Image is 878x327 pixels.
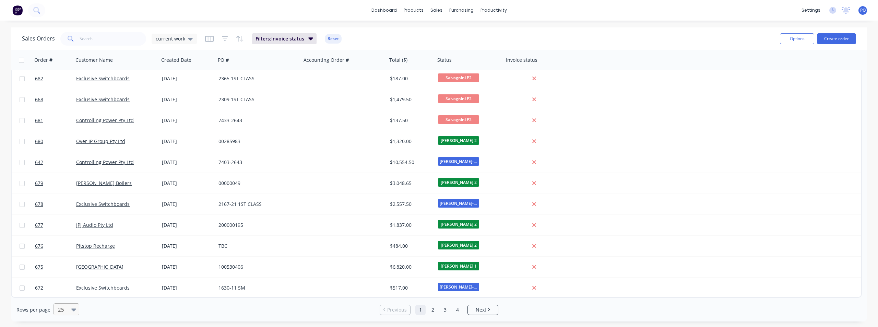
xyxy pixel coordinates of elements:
div: Created Date [161,57,191,63]
div: productivity [477,5,510,15]
a: Controlling Power Pty Ltd [76,159,134,165]
div: Order # [34,57,52,63]
a: 675 [35,257,76,277]
span: Previous [387,306,407,313]
div: $1,479.50 [390,96,430,103]
span: 642 [35,159,43,166]
div: 2365 1ST CLASS [218,75,295,82]
div: 00285983 [218,138,295,145]
span: 680 [35,138,43,145]
span: 672 [35,284,43,291]
a: 682 [35,68,76,89]
div: [DATE] [162,243,213,249]
span: Salvagnini P2 [438,115,479,124]
a: 668 [35,89,76,110]
div: [DATE] [162,138,213,145]
div: Accounting Order # [304,57,349,63]
span: 682 [35,75,43,82]
a: Exclusive Switchboards [76,201,130,207]
span: 678 [35,201,43,208]
span: [PERSON_NAME] 2 [438,241,479,249]
a: 680 [35,131,76,152]
a: Controlling Power Pty Ltd [76,117,134,124]
a: Over IP Group Pty Ltd [76,138,125,144]
button: Filters:Invoice status [252,33,317,44]
div: $484.00 [390,243,430,249]
button: Options [780,33,814,44]
a: 679 [35,173,76,194]
div: 200000195 [218,222,295,229]
span: Filters: Invoice status [256,35,304,42]
div: $1,320.00 [390,138,430,145]
span: [PERSON_NAME] 2 [438,178,479,187]
a: dashboard [368,5,400,15]
a: 681 [35,110,76,131]
div: Status [437,57,452,63]
span: 677 [35,222,43,229]
div: Customer Name [75,57,113,63]
a: 642 [35,152,76,173]
div: $517.00 [390,284,430,291]
div: PO # [218,57,229,63]
span: current work [156,35,185,42]
div: Invoice status [506,57,537,63]
span: Salvagnini P2 [438,73,479,82]
div: [DATE] [162,201,213,208]
span: Rows per page [16,306,50,313]
div: products [400,5,427,15]
div: 2309 1ST CLASS [218,96,295,103]
a: Next page [468,306,498,313]
a: 672 [35,278,76,298]
div: $10,554.50 [390,159,430,166]
span: 676 [35,243,43,249]
a: Pitstop Recharge [76,243,115,249]
div: $1,837.00 [390,222,430,229]
a: Page 2 [428,305,438,315]
div: $187.00 [390,75,430,82]
a: Page 4 [452,305,463,315]
div: 7403-2643 [218,159,295,166]
div: $3,048.65 [390,180,430,187]
div: settings [798,5,824,15]
div: [DATE] [162,75,213,82]
a: JPJ Audio Pty Ltd [76,222,113,228]
div: Total ($) [389,57,407,63]
a: Exclusive Switchboards [76,75,130,82]
button: Reset [325,34,342,44]
div: [DATE] [162,159,213,166]
ul: Pagination [377,305,501,315]
div: $2,557.50 [390,201,430,208]
a: Page 3 [440,305,450,315]
span: Salvagnini P2 [438,94,479,103]
a: [PERSON_NAME] Boilers [76,180,132,186]
span: [PERSON_NAME] 1 [438,262,479,270]
a: Exclusive Switchboards [76,284,130,291]
span: 675 [35,264,43,270]
button: Create order [817,33,856,44]
div: 1630-11 SM [218,284,295,291]
div: TBC [218,243,295,249]
img: Factory [12,5,23,15]
input: Search... [80,32,146,46]
span: [PERSON_NAME]-Power C5 [438,199,479,208]
div: 00000049 [218,180,295,187]
span: 679 [35,180,43,187]
div: [DATE] [162,284,213,291]
div: [DATE] [162,117,213,124]
div: [DATE] [162,96,213,103]
a: 676 [35,236,76,256]
a: Previous page [380,306,410,313]
a: [GEOGRAPHIC_DATA] [76,264,123,270]
span: [PERSON_NAME]-Power C5 [438,283,479,291]
div: 2167-21 1ST CLASS [218,201,295,208]
div: $6,820.00 [390,264,430,270]
div: sales [427,5,446,15]
span: [PERSON_NAME] 2 [438,220,479,229]
div: $137.50 [390,117,430,124]
span: [PERSON_NAME] 2 [438,136,479,145]
span: [PERSON_NAME]-Power C5 [438,157,479,166]
div: [DATE] [162,222,213,229]
span: Next [476,306,486,313]
div: 7433-2643 [218,117,295,124]
h1: Sales Orders [22,35,55,42]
